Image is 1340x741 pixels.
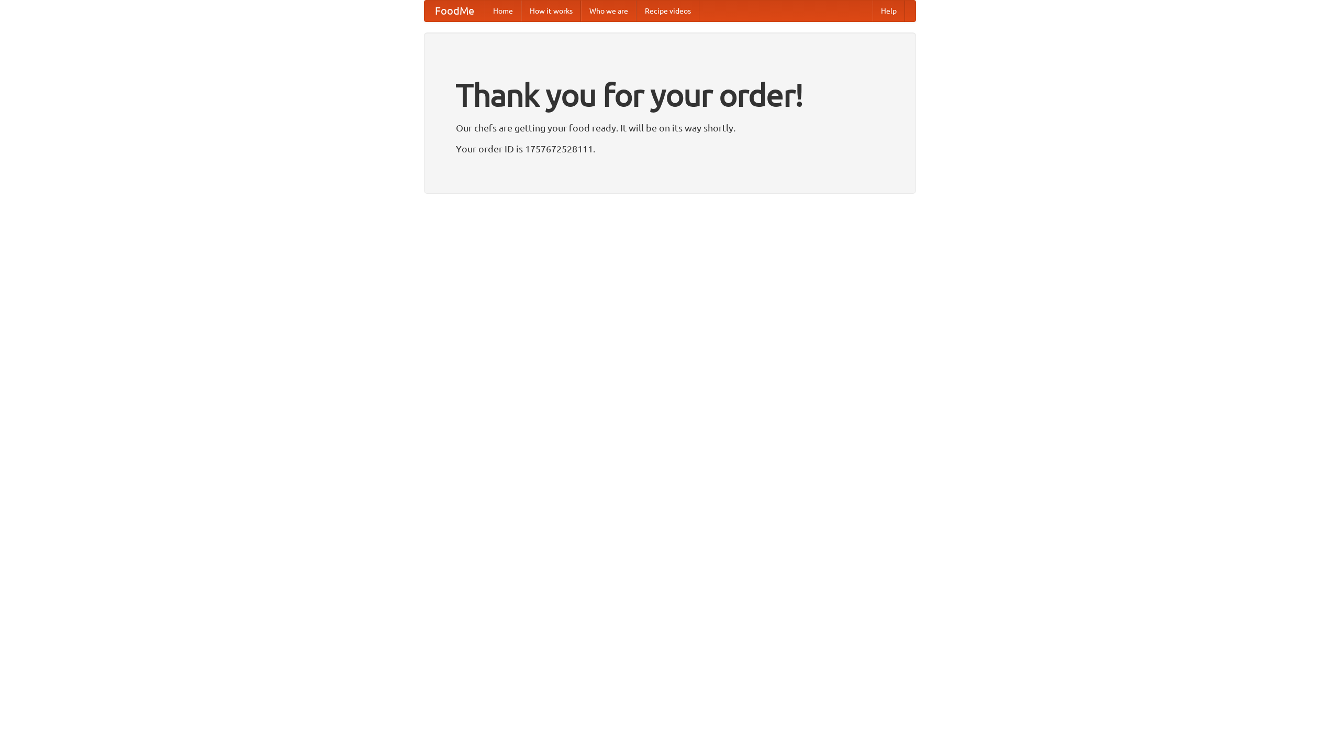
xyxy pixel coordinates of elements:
a: Who we are [581,1,636,21]
a: FoodMe [425,1,485,21]
p: Your order ID is 1757672528111. [456,141,884,157]
a: Home [485,1,521,21]
a: Recipe videos [636,1,699,21]
a: Help [873,1,905,21]
h1: Thank you for your order! [456,70,884,120]
p: Our chefs are getting your food ready. It will be on its way shortly. [456,120,884,136]
a: How it works [521,1,581,21]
